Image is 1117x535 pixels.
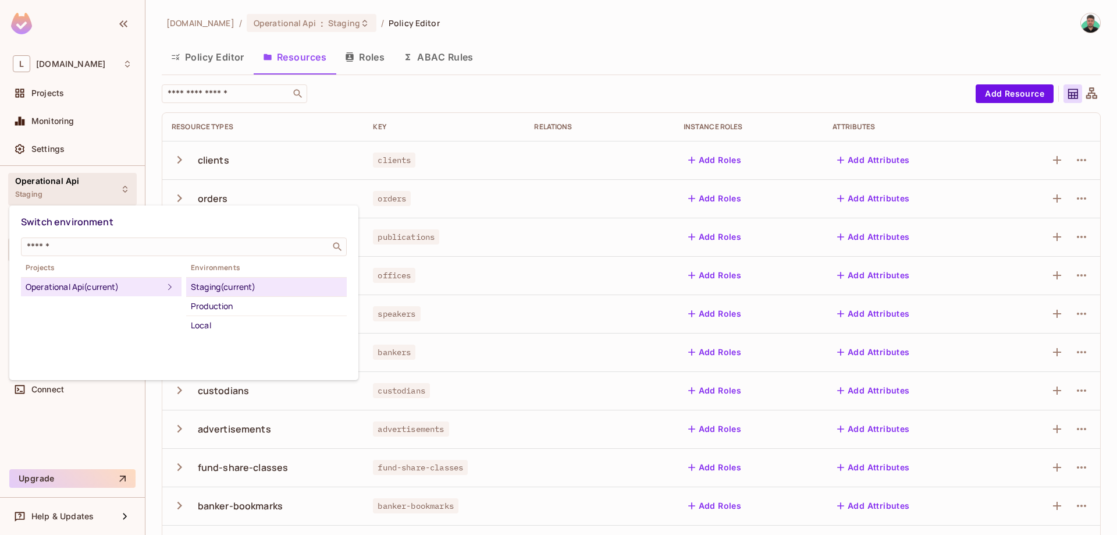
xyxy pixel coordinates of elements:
[21,263,182,272] span: Projects
[186,263,347,272] span: Environments
[21,215,113,228] span: Switch environment
[26,280,163,294] div: Operational Api (current)
[191,299,342,313] div: Production
[191,280,342,294] div: Staging (current)
[191,318,342,332] div: Local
